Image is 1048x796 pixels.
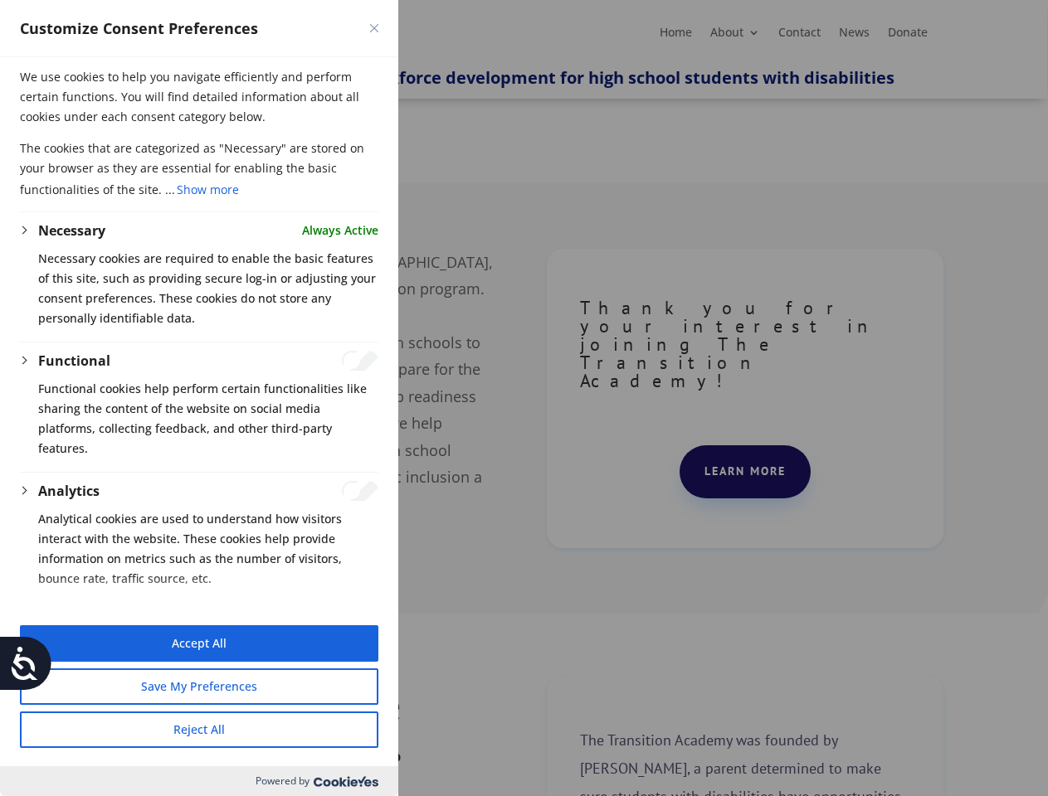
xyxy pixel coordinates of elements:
img: Cookieyes logo [314,776,378,787]
p: Analytical cookies are used to understand how visitors interact with the website. These cookies h... [38,509,378,589]
p: The cookies that are categorized as "Necessary" are stored on your browser as they are essential ... [20,138,378,201]
button: Save My Preferences [20,668,378,705]
p: Necessary cookies are required to enable the basic features of this site, such as providing secur... [38,249,378,328]
span: Always Active [302,221,378,240]
button: Accept All [20,625,378,662]
p: We use cookies to help you navigate efficiently and perform certain functions. You will find deta... [20,67,378,138]
button: Analytics [38,481,100,501]
p: Functional cookies help perform certain functionalities like sharing the content of the website o... [38,379,378,459]
img: Close [370,24,378,32]
button: Reject All [20,711,378,748]
button: Necessary [38,221,105,240]
button: Show more [175,178,241,201]
button: Functional [38,351,110,371]
span: Customize Consent Preferences [20,18,258,38]
input: Enable Functional [342,351,378,371]
input: Enable Analytics [342,481,378,501]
